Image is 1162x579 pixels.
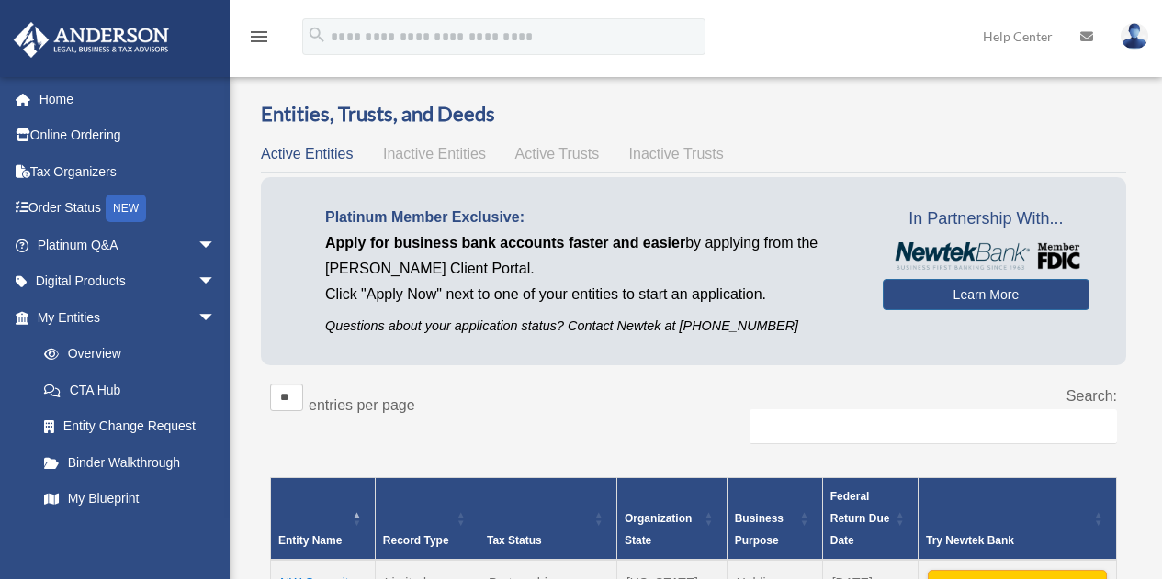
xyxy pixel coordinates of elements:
span: Tax Status [487,534,542,547]
i: menu [248,26,270,48]
span: Entity Name [278,534,342,547]
th: Federal Return Due Date: Activate to sort [822,477,918,560]
i: search [307,25,327,45]
img: User Pic [1121,23,1148,50]
th: Record Type: Activate to sort [375,477,479,560]
a: Tax Due Dates [26,517,234,553]
a: My Blueprint [26,481,234,518]
div: Try Newtek Bank [926,529,1089,551]
a: Tax Organizers [13,153,243,190]
h3: Entities, Trusts, and Deeds [261,100,1126,128]
span: Federal Return Due Date [830,490,890,547]
span: Active Entities [261,146,353,161]
a: CTA Hub [26,372,234,408]
img: NewtekBankLogoSM.png [892,242,1080,270]
span: Organization State [625,512,692,547]
p: Click "Apply Now" next to one of your entities to start an application. [325,282,855,307]
p: Questions about your application status? Contact Newtek at [PHONE_NUMBER] [325,315,855,338]
a: Learn More [883,279,1089,310]
span: Apply for business bank accounts faster and easier [325,235,685,251]
span: arrow_drop_down [197,263,234,301]
a: Home [13,81,243,117]
label: entries per page [309,397,415,413]
th: Organization State: Activate to sort [616,477,727,560]
a: My Entitiesarrow_drop_down [13,299,234,336]
a: Entity Change Request [26,408,234,445]
a: Platinum Q&Aarrow_drop_down [13,227,243,263]
p: by applying from the [PERSON_NAME] Client Portal. [325,230,855,282]
span: Active Trusts [515,146,600,161]
span: Record Type [383,534,449,547]
a: menu [248,32,270,48]
th: Tax Status: Activate to sort [479,477,616,560]
label: Search: [1066,388,1117,404]
span: Inactive Entities [383,146,486,161]
th: Try Newtek Bank : Activate to sort [918,477,1116,560]
span: arrow_drop_down [197,227,234,264]
span: In Partnership With... [883,205,1089,234]
img: Anderson Advisors Platinum Portal [8,22,175,58]
span: Inactive Trusts [629,146,724,161]
p: Platinum Member Exclusive: [325,205,855,230]
div: NEW [106,195,146,222]
a: Digital Productsarrow_drop_down [13,263,243,300]
span: Business Purpose [735,512,784,547]
th: Entity Name: Activate to invert sorting [271,477,376,560]
a: Order StatusNEW [13,190,243,228]
a: Binder Walkthrough [26,444,234,481]
span: arrow_drop_down [197,299,234,337]
th: Business Purpose: Activate to sort [727,477,822,560]
a: Overview [26,336,225,373]
a: Online Ordering [13,117,243,154]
